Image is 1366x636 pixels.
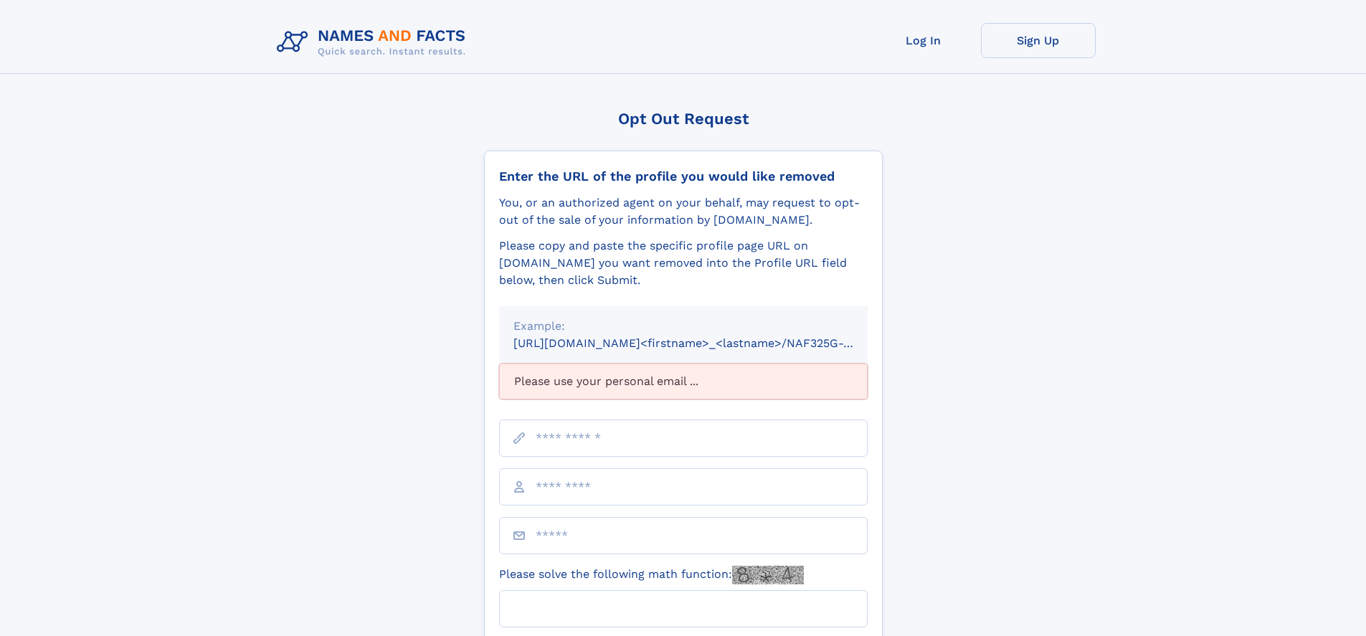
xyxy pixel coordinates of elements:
div: Please use your personal email ... [499,364,868,399]
small: [URL][DOMAIN_NAME]<firstname>_<lastname>/NAF325G-xxxxxxxx [513,336,895,350]
div: Example: [513,318,853,335]
label: Please solve the following math function: [499,566,804,584]
div: Opt Out Request [484,110,883,128]
a: Sign Up [981,23,1096,58]
a: Log In [866,23,981,58]
div: You, or an authorized agent on your behalf, may request to opt-out of the sale of your informatio... [499,194,868,229]
img: Logo Names and Facts [271,23,478,62]
div: Enter the URL of the profile you would like removed [499,169,868,184]
div: Please copy and paste the specific profile page URL on [DOMAIN_NAME] you want removed into the Pr... [499,237,868,289]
